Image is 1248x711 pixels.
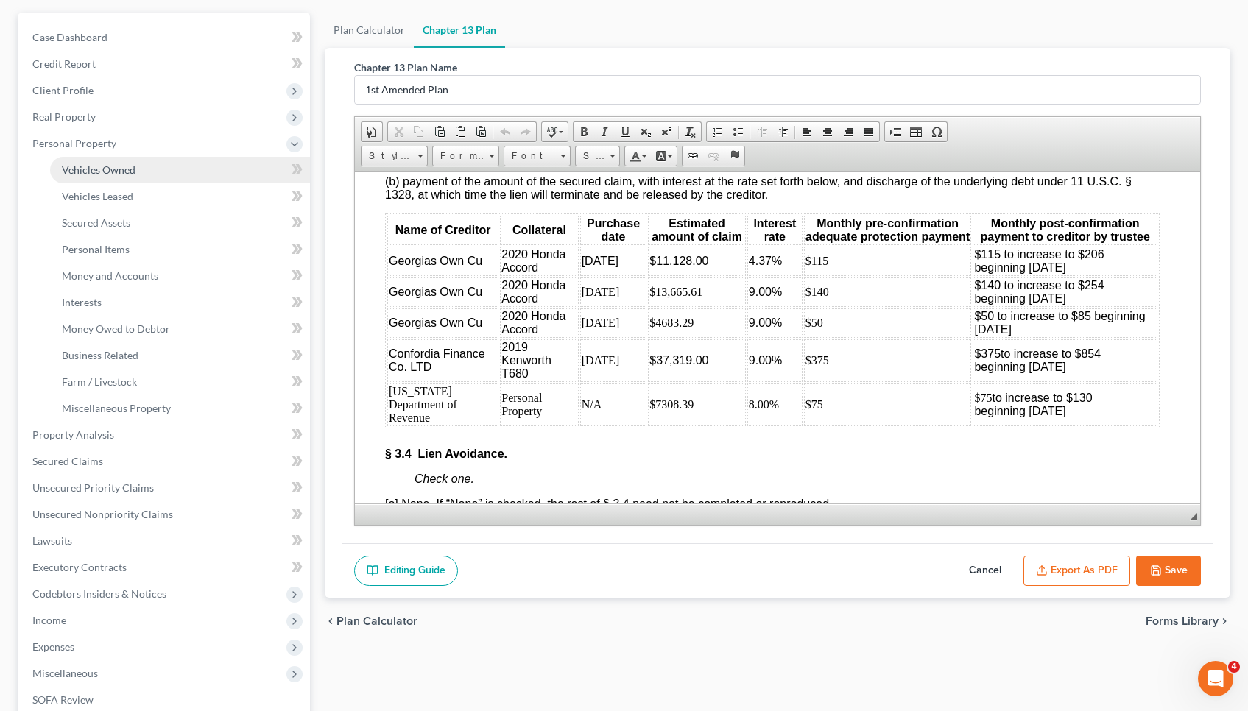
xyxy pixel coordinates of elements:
[885,122,906,141] a: Insert Page Break for Printing
[414,13,505,48] a: Chapter 13 Plan
[433,146,484,166] span: Format
[21,475,310,501] a: Unsecured Priority Claims
[32,481,154,494] span: Unsecured Priority Claims
[21,528,310,554] a: Lawsuits
[362,146,413,166] span: Styles
[797,122,817,141] a: Align Left
[495,122,515,141] a: Undo
[50,342,310,369] a: Business Related
[906,122,926,141] a: Table
[30,325,477,338] span: [o] None. If “None” is checked, the rest of § 3.4 need not be completed or reproduced.
[32,455,103,467] span: Secured Claims
[1146,615,1230,627] button: Forms Library chevron_right
[32,508,173,520] span: Unsecured Nonpriority Claims
[703,146,724,166] a: Unlink
[574,122,594,141] a: Bold
[953,556,1018,587] button: Cancel
[32,587,166,600] span: Codebtors Insiders & Notices
[504,146,556,166] span: Font
[21,501,310,528] a: Unsecured Nonpriority Claims
[325,615,417,627] button: chevron_left Plan Calculator
[50,395,310,422] a: Miscellaneous Property
[21,554,310,581] a: Executory Contracts
[470,122,491,141] a: Paste from Word
[325,13,414,48] a: Plan Calculator
[62,216,130,229] span: Secured Assets
[752,122,772,141] a: Decrease Indent
[817,122,838,141] a: Center
[62,243,130,255] span: Personal Items
[32,693,94,706] span: SOFA Review
[32,31,107,43] span: Case Dashboard
[449,211,617,254] td: $75
[838,122,859,141] a: Align Right
[32,84,94,96] span: Client Profile
[21,24,310,51] a: Case Dashboard
[145,211,223,254] td: Personal Property
[62,349,138,361] span: Business Related
[625,146,651,166] a: Text Color
[651,146,677,166] a: Background Color
[355,172,1200,503] iframe: Rich Text Editor, document-ckeditor
[1146,615,1219,627] span: Forms Library
[325,615,336,627] i: chevron_left
[63,275,152,288] strong: Lien Avoidance.
[361,146,428,166] a: Styles
[21,448,310,475] a: Secured Claims
[635,122,656,141] a: Subscript
[542,122,568,141] a: Spell Checker
[62,296,102,308] span: Interests
[50,369,310,395] a: Farm / Livestock
[515,122,536,141] a: Redo
[392,211,448,254] td: 8.00%
[680,122,701,141] a: Remove Format
[21,51,310,77] a: Credit Report
[32,640,74,653] span: Expenses
[362,122,382,141] a: Document Properties
[619,175,646,188] span: $375
[656,122,677,141] a: Superscript
[615,122,635,141] a: Underline
[50,289,310,316] a: Interests
[772,122,793,141] a: Increase Indent
[50,316,310,342] a: Money Owed to Debtor
[32,428,114,441] span: Property Analysis
[32,667,98,679] span: Miscellaneous
[618,211,803,254] td: $75
[50,183,310,210] a: Vehicles Leased
[50,210,310,236] a: Secured Assets
[1198,661,1233,696] iframe: Intercom live chat
[1190,513,1197,520] span: Resize
[21,422,310,448] a: Property Analysis
[62,269,158,282] span: Money and Accounts
[225,211,292,254] td: N/A
[449,167,617,210] td: $375
[1219,615,1230,627] i: chevron_right
[62,322,170,335] span: Money Owed to Debtor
